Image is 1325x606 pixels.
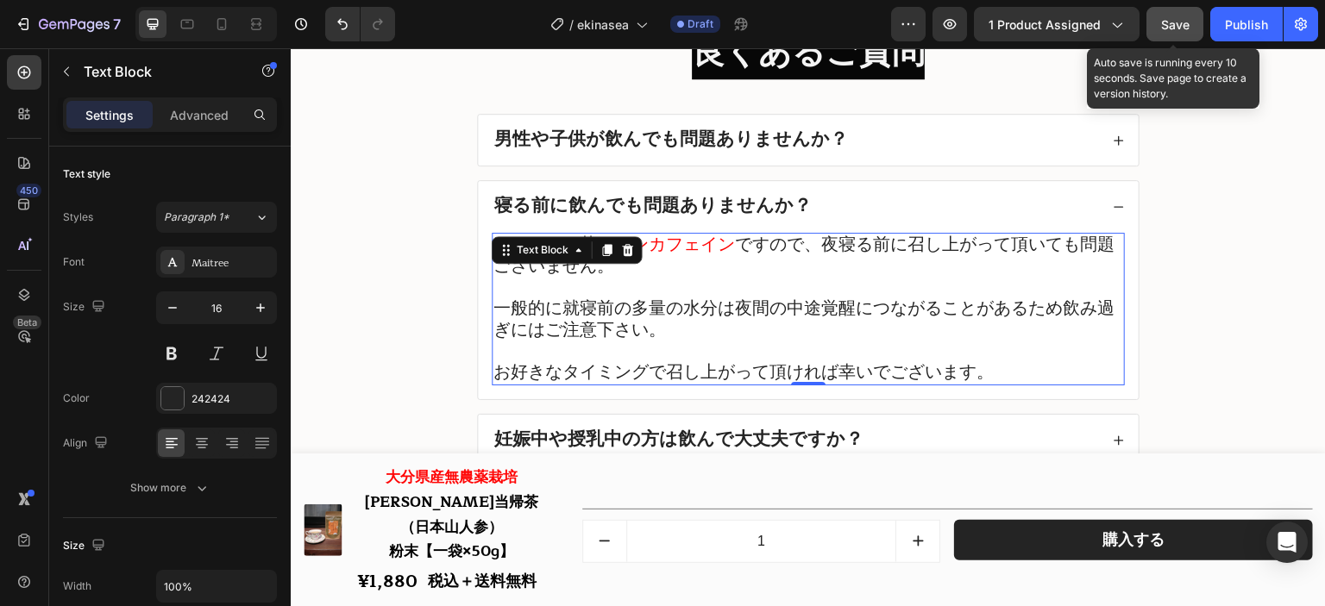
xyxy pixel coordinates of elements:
[1146,7,1203,41] button: Save
[63,254,85,270] div: Font
[65,522,128,547] div: ¥1,880
[74,441,248,491] strong: [PERSON_NAME]当帰茶（日本山人参）
[84,61,230,82] p: Text Block
[577,16,629,34] span: ekinasea
[989,16,1101,34] span: 1 product assigned
[63,166,110,182] div: Text style
[291,48,1325,606] iframe: Design area
[1210,7,1283,41] button: Publish
[201,184,834,337] div: Rich Text Editor. Editing area: main
[16,184,41,197] div: 450
[336,472,606,514] input: quantity
[203,246,824,296] span: 一般的に就寝前の多量の水分は夜間の中途覚醒につながることがあるため飲み過ぎにはご注意下さい。
[203,309,703,338] span: お好きなタイミングで召し上がって頂ければ幸いでございます。
[292,472,336,514] button: decrement
[95,416,227,441] strong: 大分県産無農薬栽培
[63,209,93,225] div: Styles
[1225,16,1268,34] div: Publish
[157,571,276,602] input: Auto
[812,482,874,502] div: 購入する
[63,472,277,503] button: Show more
[113,14,121,34] p: 7
[204,142,521,172] strong: 寝る前に飲んでも問題ありませんか？
[63,432,111,455] div: Align
[130,479,210,497] div: Show more
[606,472,649,514] button: increment
[63,534,109,558] div: Size
[974,7,1140,41] button: 1 product assigned
[688,16,713,32] span: Draft
[204,376,573,406] strong: 妊娠中や授乳中の方は飲んで大丈夫ですか？
[204,76,557,106] strong: 男性や子供が飲んでも問題ありませんか？
[156,202,277,233] button: Paragraph 1*
[203,182,824,232] span: ですので、夜寝る前に召し上がって頂いても問題ございません。
[1266,522,1308,563] div: Open Intercom Messenger
[569,16,574,34] span: /
[63,390,90,406] div: Color
[1161,17,1190,32] span: Save
[13,315,41,329] div: Beta
[223,194,281,209] div: Text Block
[663,472,1022,512] button: 購入する
[98,490,223,515] strong: 粉末【一袋×50g】
[63,578,91,594] div: Width
[136,520,245,546] strong: 税込＋送料無料
[170,106,229,124] p: Advanced
[325,7,395,41] div: Undo/Redo
[7,7,129,41] button: 7
[192,255,273,271] div: Maitree
[164,209,229,225] span: Paragraph 1*
[192,391,273,407] div: 242424
[323,182,444,210] span: ノンカフェイン
[85,106,134,124] p: Settings
[63,296,109,319] div: Size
